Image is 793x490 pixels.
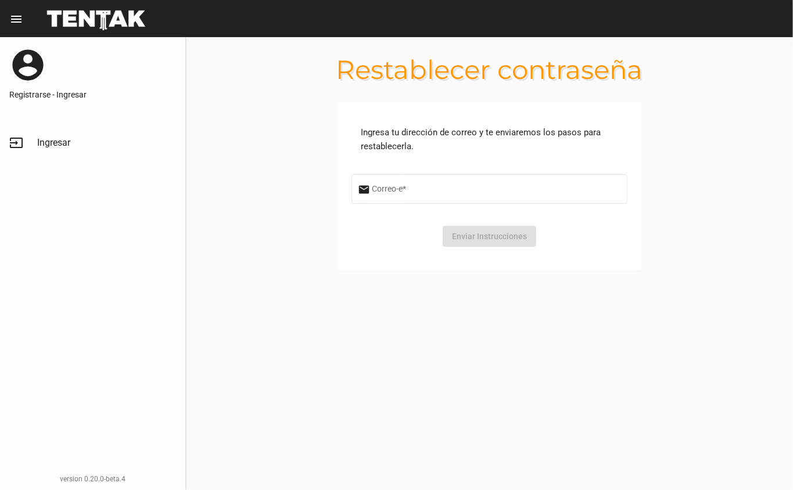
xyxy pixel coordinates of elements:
[37,137,70,149] span: Ingresar
[9,12,23,26] mat-icon: menu
[9,89,176,100] a: Registrarse - Ingresar
[351,116,627,163] h4: Ingresa tu dirección de correo y te enviaremos los pasos para restablecerla.
[443,226,536,247] button: Enviar Instrucciones
[9,136,23,150] mat-icon: input
[9,473,176,485] div: version 0.20.0-beta.4
[186,60,793,79] h1: Restablecer contraseña
[358,183,372,197] mat-icon: email
[9,46,46,84] mat-icon: account_circle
